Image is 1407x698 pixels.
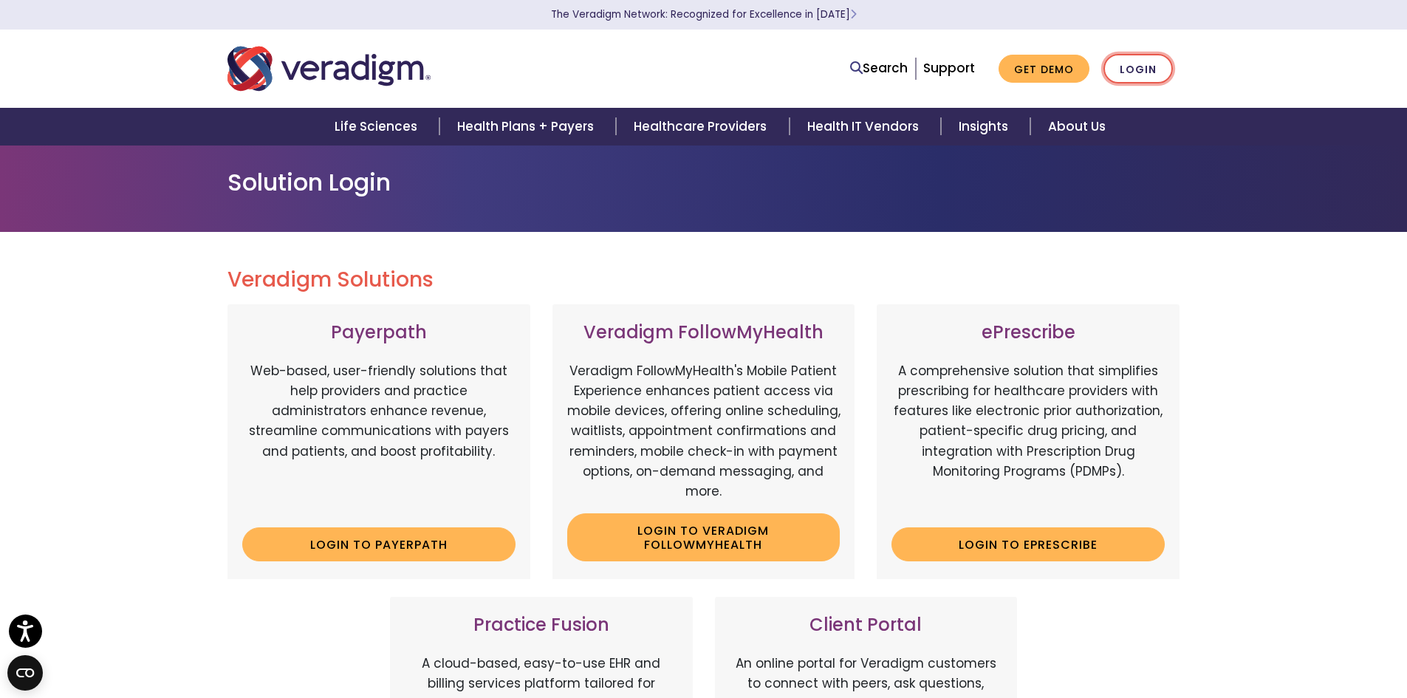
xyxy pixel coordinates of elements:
[567,513,841,561] a: Login to Veradigm FollowMyHealth
[891,527,1165,561] a: Login to ePrescribe
[891,322,1165,343] h3: ePrescribe
[567,361,841,502] p: Veradigm FollowMyHealth's Mobile Patient Experience enhances patient access via mobile devices, o...
[405,615,678,636] h3: Practice Fusion
[242,527,516,561] a: Login to Payerpath
[1030,108,1123,146] a: About Us
[923,59,975,77] a: Support
[850,58,908,78] a: Search
[616,108,789,146] a: Healthcare Providers
[242,322,516,343] h3: Payerpath
[999,55,1089,83] a: Get Demo
[317,108,439,146] a: Life Sciences
[227,267,1180,292] h2: Veradigm Solutions
[567,322,841,343] h3: Veradigm FollowMyHealth
[1103,54,1173,84] a: Login
[850,7,857,21] span: Learn More
[7,655,43,691] button: Open CMP widget
[891,361,1165,516] p: A comprehensive solution that simplifies prescribing for healthcare providers with features like ...
[227,44,431,93] img: Veradigm logo
[242,361,516,516] p: Web-based, user-friendly solutions that help providers and practice administrators enhance revenu...
[730,615,1003,636] h3: Client Portal
[227,168,1180,196] h1: Solution Login
[941,108,1030,146] a: Insights
[551,7,857,21] a: The Veradigm Network: Recognized for Excellence in [DATE]Learn More
[790,108,941,146] a: Health IT Vendors
[439,108,616,146] a: Health Plans + Payers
